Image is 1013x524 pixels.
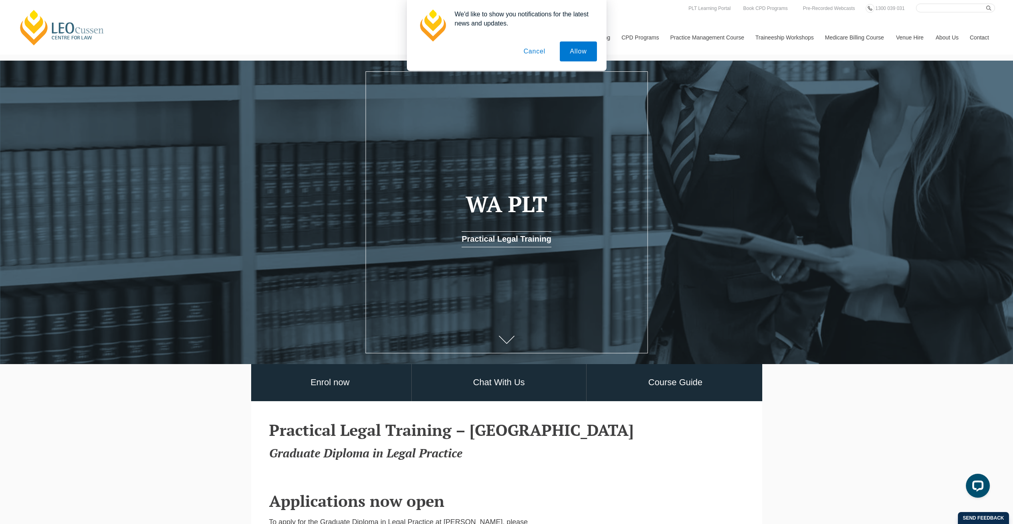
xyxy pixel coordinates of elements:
h2: Applications now open [269,492,744,510]
a: Practical Legal Training [462,231,551,247]
a: Chat With Us [412,364,587,401]
button: Allow [560,41,597,61]
iframe: LiveChat chat widget [959,471,993,504]
div: We'd like to show you notifications for the latest news and updates. [448,10,597,28]
h1: WA PLT [385,192,628,217]
h2: Practical Legal Training – [GEOGRAPHIC_DATA] [269,421,744,439]
a: Enrol now [249,364,411,401]
button: Cancel [513,41,555,61]
em: Graduate Diploma in Legal Practice [269,445,462,461]
a: Course Guide [587,364,764,401]
img: notification icon [416,10,448,41]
